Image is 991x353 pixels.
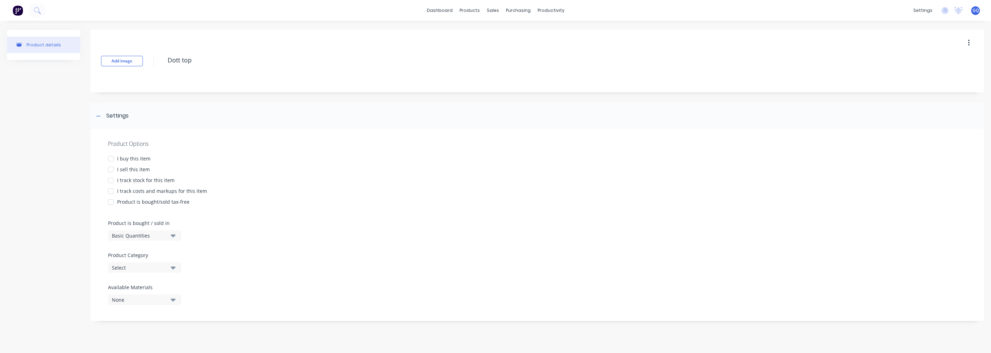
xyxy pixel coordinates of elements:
textarea: Dott top [164,52,862,68]
label: Available Materials [108,284,181,291]
div: I sell this item [117,166,150,173]
div: I track stock for this item [117,176,175,184]
button: Basic Quantities [108,230,181,241]
div: I buy this item [117,155,151,162]
div: productivity [534,5,568,16]
button: Add image [101,56,143,66]
button: Select [108,262,181,273]
div: sales [483,5,502,16]
div: Product is bought/sold tax-free [117,198,190,205]
div: I track costs and markups for this item [117,187,207,195]
div: Basic Quantities [112,232,168,239]
div: Select [112,264,168,271]
button: None [108,294,181,305]
div: Product Options [108,140,967,148]
label: Product is bought / sold in [108,219,178,227]
div: settings [910,5,936,16]
button: Product details [7,37,80,53]
div: purchasing [502,5,534,16]
img: Factory [13,5,23,16]
div: Product details [26,42,61,47]
span: GQ [973,7,979,14]
div: Settings [106,112,129,120]
div: None [112,296,168,303]
div: products [456,5,483,16]
a: dashboard [423,5,456,16]
label: Product Category [108,251,178,259]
